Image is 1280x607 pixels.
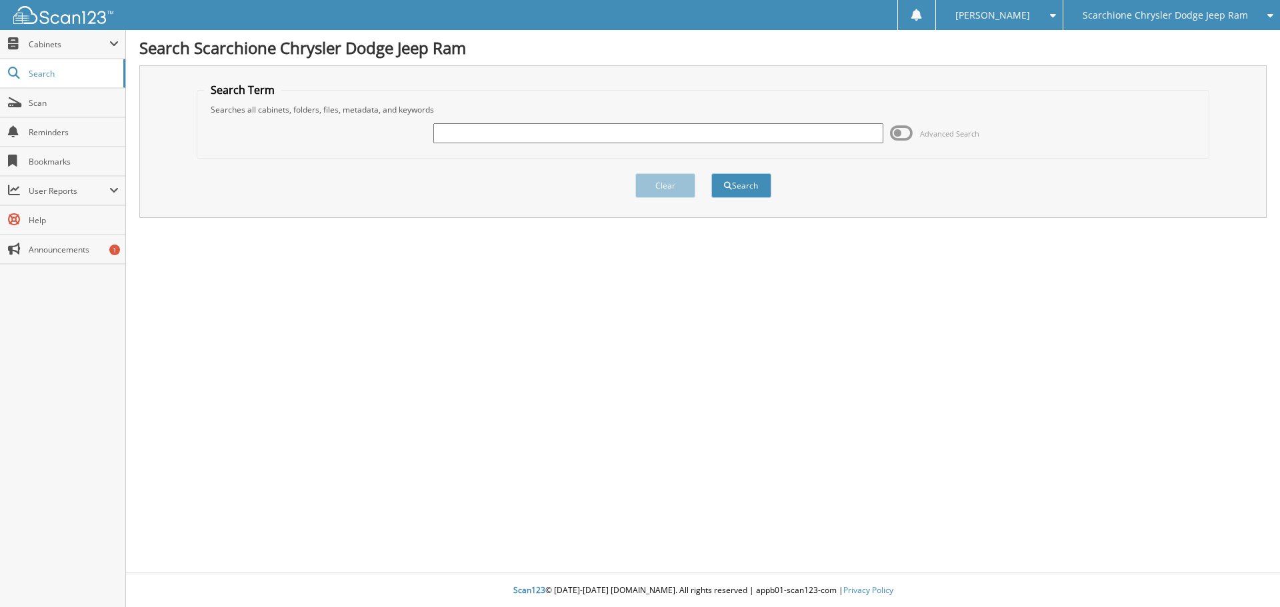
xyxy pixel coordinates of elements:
[29,127,119,138] span: Reminders
[29,156,119,167] span: Bookmarks
[29,68,117,79] span: Search
[204,83,281,97] legend: Search Term
[109,245,120,255] div: 1
[29,39,109,50] span: Cabinets
[29,97,119,109] span: Scan
[843,584,893,596] a: Privacy Policy
[29,185,109,197] span: User Reports
[1083,11,1248,19] span: Scarchione Chrysler Dodge Jeep Ram
[29,215,119,226] span: Help
[29,244,119,255] span: Announcements
[13,6,113,24] img: scan123-logo-white.svg
[139,37,1267,59] h1: Search Scarchione Chrysler Dodge Jeep Ram
[513,584,545,596] span: Scan123
[920,129,979,139] span: Advanced Search
[955,11,1030,19] span: [PERSON_NAME]
[126,574,1280,607] div: © [DATE]-[DATE] [DOMAIN_NAME]. All rights reserved | appb01-scan123-com |
[711,173,771,198] button: Search
[635,173,695,198] button: Clear
[204,104,1203,115] div: Searches all cabinets, folders, files, metadata, and keywords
